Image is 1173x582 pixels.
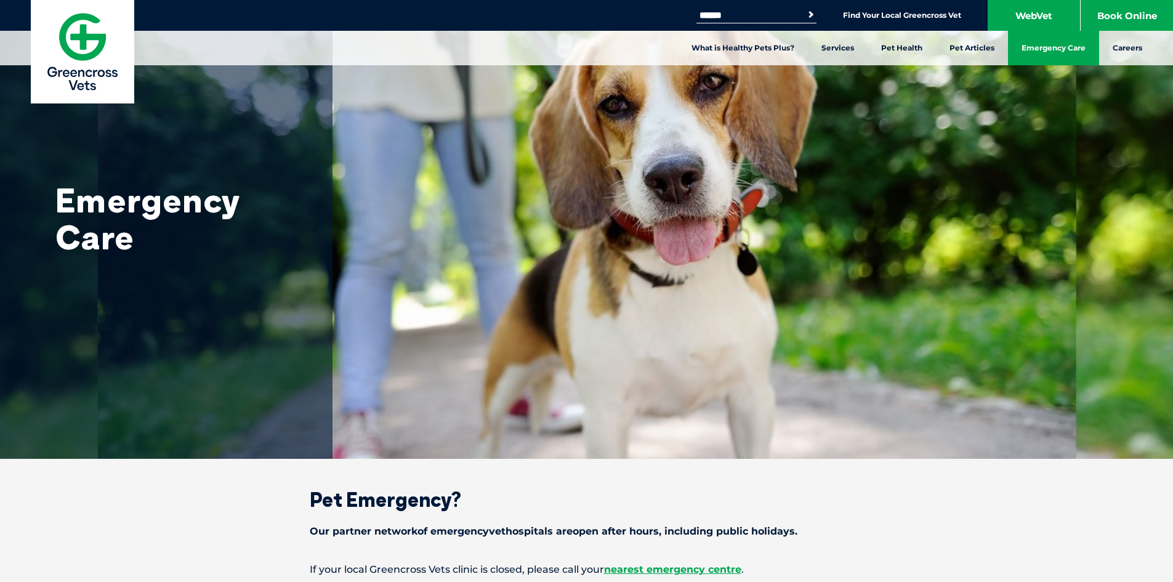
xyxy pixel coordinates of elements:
[417,525,489,537] span: of emergency
[489,525,506,537] span: vet
[808,31,868,65] a: Services
[936,31,1008,65] a: Pet Articles
[556,525,573,537] span: are
[678,31,808,65] a: What is Healthy Pets Plus?
[310,564,604,575] span: If your local Greencross Vets clinic is closed, please call your
[506,525,553,537] span: hospitals
[1099,31,1156,65] a: Careers
[267,490,907,509] h2: Pet Emergency?
[573,525,797,537] span: open after hours, including public holidays.
[1008,31,1099,65] a: Emergency Care
[604,564,741,575] a: nearest emergency centre
[805,9,817,21] button: Search
[310,525,417,537] span: Our partner network
[868,31,936,65] a: Pet Health
[843,10,961,20] a: Find Your Local Greencross Vet
[55,182,302,256] h1: Emergency Care
[741,564,744,575] span: .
